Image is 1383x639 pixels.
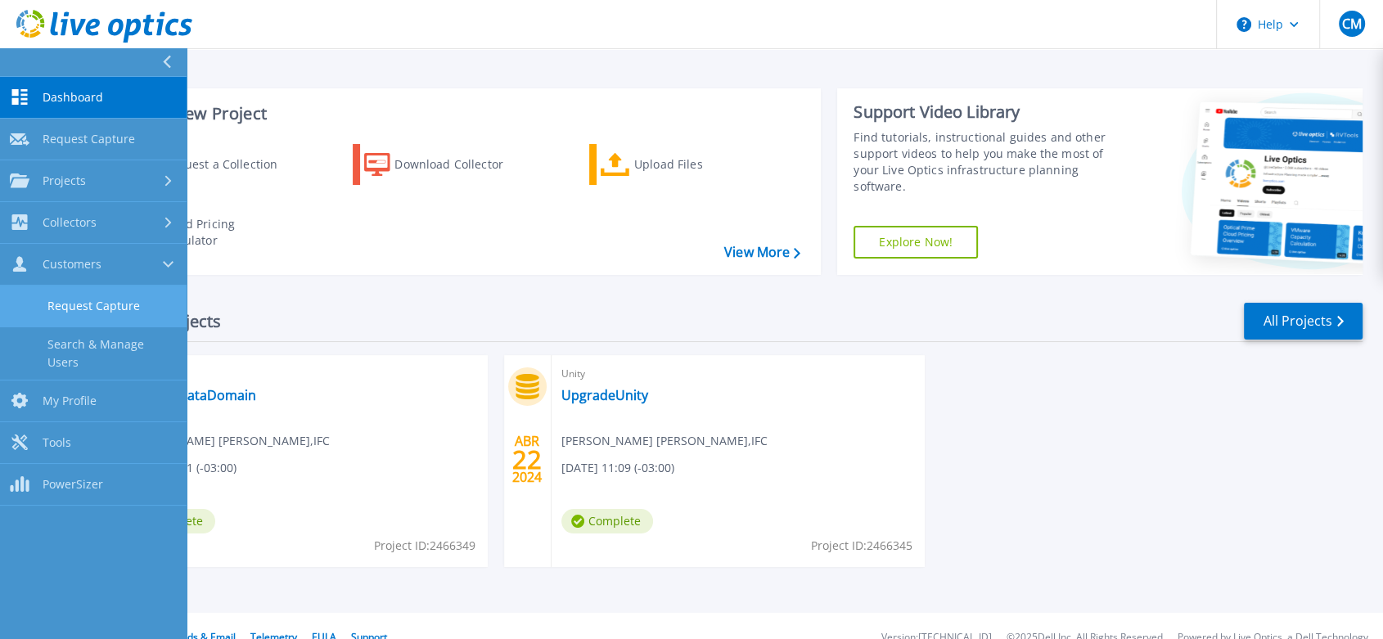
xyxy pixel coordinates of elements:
a: UpgradeDataDomain [124,387,256,403]
div: Support Video Library [854,101,1119,123]
a: Download Collector [353,144,535,185]
div: ABR 2024 [511,430,543,489]
a: Upload Files [589,144,772,185]
span: PowerSizer [43,477,103,492]
span: Request Capture [43,132,135,146]
div: Find tutorials, instructional guides and other support videos to help you make the most of your L... [854,129,1119,195]
span: Dashboard [43,90,103,105]
span: Projects [43,173,86,188]
span: 22 [512,452,542,466]
a: Explore Now! [854,226,978,259]
a: Cloud Pricing Calculator [116,212,299,253]
div: Cloud Pricing Calculator [160,216,291,249]
span: Complete [561,509,653,533]
span: Project ID: 2466345 [811,537,912,555]
a: All Projects [1244,303,1363,340]
span: Customers [43,257,101,272]
span: [PERSON_NAME] [PERSON_NAME] , IFC [561,432,768,450]
span: Project ID: 2466349 [374,537,475,555]
span: CM [1341,17,1361,30]
a: View More [724,245,800,260]
span: My Profile [43,394,97,408]
span: Data Domain [124,365,478,383]
div: Download Collector [394,148,525,181]
a: UpgradeUnity [561,387,648,403]
span: Collectors [43,215,97,230]
span: [PERSON_NAME] [PERSON_NAME] , IFC [124,432,330,450]
div: Request a Collection [163,148,294,181]
div: Upload Files [634,148,765,181]
h3: Start a New Project [116,105,800,123]
span: [DATE] 11:09 (-03:00) [561,459,674,477]
a: Request a Collection [116,144,299,185]
span: Tools [43,435,71,450]
span: Unity [561,365,916,383]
